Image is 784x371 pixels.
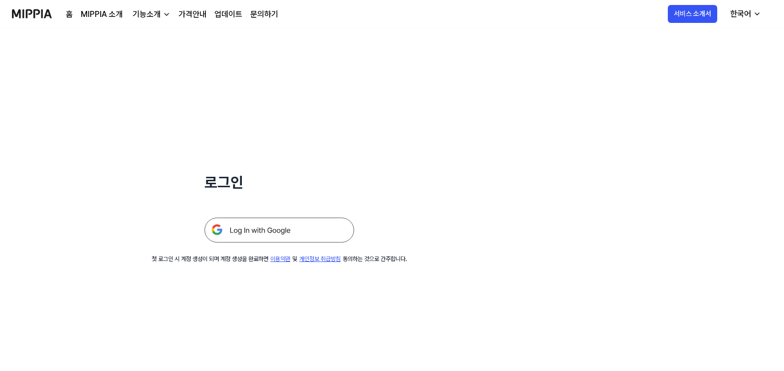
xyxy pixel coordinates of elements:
[131,8,163,20] div: 기능소개
[204,171,354,194] h1: 로그인
[152,254,407,263] div: 첫 로그인 시 계정 생성이 되며 계정 생성을 완료하면 및 동의하는 것으로 간주합니다.
[179,8,206,20] a: 가격안내
[722,4,767,24] button: 한국어
[214,8,242,20] a: 업데이트
[299,255,341,262] a: 개인정보 취급방침
[270,255,290,262] a: 이용약관
[668,5,717,23] button: 서비스 소개서
[163,10,171,18] img: down
[66,8,73,20] a: 홈
[131,8,171,20] button: 기능소개
[81,8,123,20] a: MIPPIA 소개
[204,218,354,243] img: 구글 로그인 버튼
[728,8,753,20] div: 한국어
[250,8,278,20] a: 문의하기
